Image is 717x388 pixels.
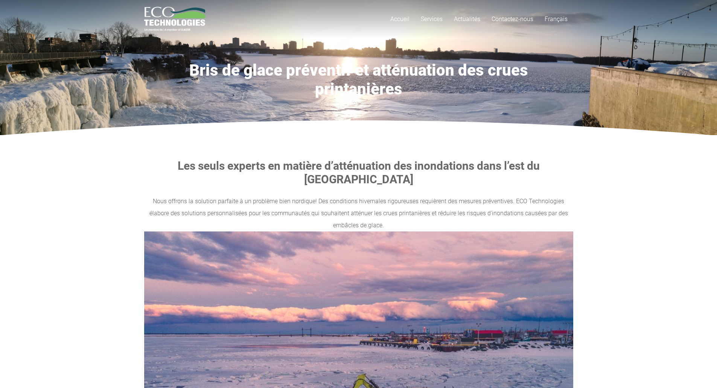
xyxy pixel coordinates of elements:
span: Contactez-nous [492,15,533,23]
h1: Bris de glace préventif et atténuation des crues printanières [144,61,573,99]
p: Nous offrons la solution parfaite à un problème bien nordique! Des conditions hivernales rigoureu... [144,195,573,231]
span: Actualités [454,15,480,23]
span: Accueil [390,15,409,23]
span: Services [421,15,443,23]
strong: Les seuls experts en matière d’atténuation des inondations dans l’est du [GEOGRAPHIC_DATA] [178,159,540,186]
span: Français [545,15,568,23]
a: logo_EcoTech_ASDR_RGB [144,7,206,31]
